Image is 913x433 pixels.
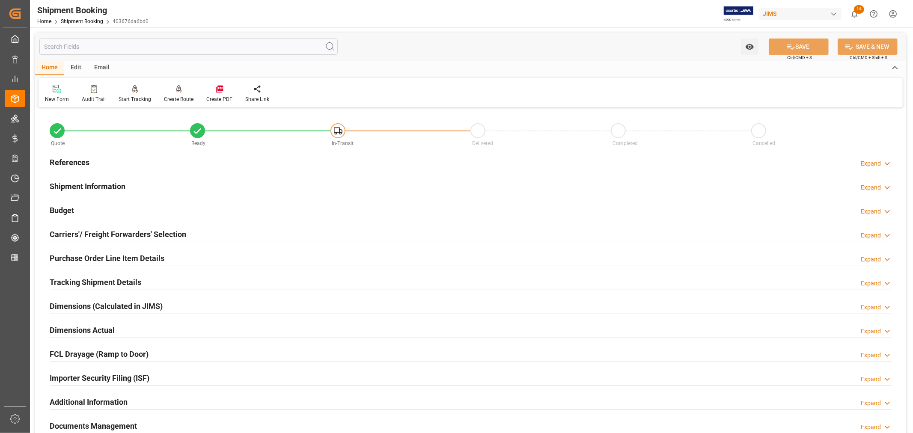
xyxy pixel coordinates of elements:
[50,396,128,408] h2: Additional Information
[753,140,776,146] span: Cancelled
[759,6,845,22] button: JIMS
[61,18,103,24] a: Shipment Booking
[861,327,881,336] div: Expand
[37,4,149,17] div: Shipment Booking
[206,95,232,103] div: Create PDF
[861,399,881,408] div: Expand
[64,61,88,75] div: Edit
[50,420,137,432] h2: Documents Management
[741,39,758,55] button: open menu
[861,423,881,432] div: Expand
[50,228,186,240] h2: Carriers'/ Freight Forwarders' Selection
[82,95,106,103] div: Audit Trail
[39,39,338,55] input: Search Fields
[861,159,881,168] div: Expand
[861,183,881,192] div: Expand
[861,375,881,384] div: Expand
[332,140,354,146] span: In-Transit
[50,300,163,312] h2: Dimensions (Calculated in JIMS)
[45,95,69,103] div: New Form
[245,95,269,103] div: Share Link
[850,54,887,61] span: Ctrl/CMD + Shift + S
[854,5,864,14] span: 14
[50,372,149,384] h2: Importer Security Filing (ISF)
[50,348,149,360] h2: FCL Drayage (Ramp to Door)
[50,252,164,264] h2: Purchase Order Line Item Details
[51,140,65,146] span: Quote
[838,39,898,55] button: SAVE & NEW
[769,39,829,55] button: SAVE
[50,157,89,168] h2: References
[861,255,881,264] div: Expand
[50,276,141,288] h2: Tracking Shipment Details
[35,61,64,75] div: Home
[724,6,753,21] img: Exertis%20JAM%20-%20Email%20Logo.jpg_1722504956.jpg
[472,140,493,146] span: Delivered
[861,207,881,216] div: Expand
[864,4,883,24] button: Help Center
[845,4,864,24] button: show 14 new notifications
[613,140,638,146] span: Completed
[50,324,115,336] h2: Dimensions Actual
[191,140,205,146] span: Ready
[861,279,881,288] div: Expand
[759,8,842,20] div: JIMS
[861,351,881,360] div: Expand
[50,205,74,216] h2: Budget
[861,231,881,240] div: Expand
[787,54,812,61] span: Ctrl/CMD + S
[861,303,881,312] div: Expand
[164,95,193,103] div: Create Route
[37,18,51,24] a: Home
[88,61,116,75] div: Email
[50,181,125,192] h2: Shipment Information
[119,95,151,103] div: Start Tracking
